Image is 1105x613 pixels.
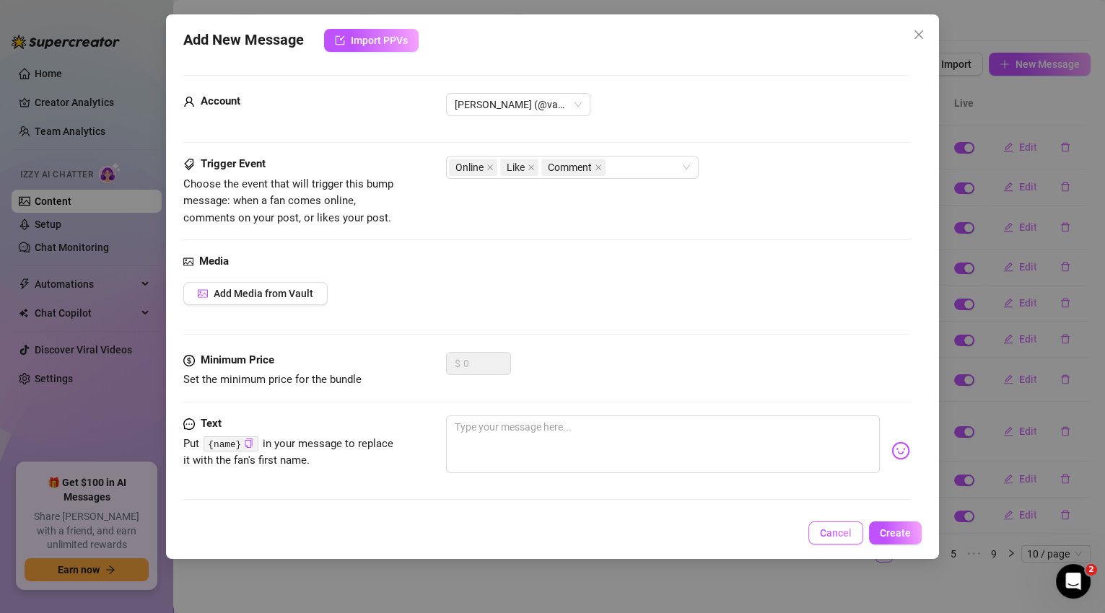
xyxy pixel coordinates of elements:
[201,94,240,107] strong: Account
[455,159,484,175] span: Online
[1086,564,1097,575] span: 2
[201,353,274,366] strong: Minimum Price
[183,352,195,369] span: dollar
[204,436,258,451] code: {name}
[449,159,497,176] span: Online
[907,29,930,40] span: Close
[541,159,606,176] span: Comment
[183,29,304,52] span: Add New Message
[528,164,535,171] span: close
[486,164,494,171] span: close
[507,159,525,175] span: Like
[199,255,229,268] strong: Media
[455,94,582,115] span: Vanessas (@vanessavippage)
[808,521,863,544] button: Cancel
[201,157,266,170] strong: Trigger Event
[183,437,394,467] span: Put in your message to replace it with the fan's first name.
[244,438,253,448] span: copy
[183,93,195,110] span: user
[820,527,852,539] span: Cancel
[869,521,922,544] button: Create
[1056,564,1091,599] iframe: Intercom live chat
[201,417,222,430] strong: Text
[324,29,419,52] button: Import PPVs
[183,415,195,433] span: message
[183,373,362,386] span: Set the minimum price for the bundle
[335,35,345,45] span: import
[880,527,911,539] span: Create
[183,177,393,224] span: Choose the event that will trigger this bump message: when a fan comes online, comments on your p...
[244,438,253,449] button: Click to Copy
[183,156,195,173] span: tags
[907,23,930,46] button: Close
[595,164,602,171] span: close
[913,29,925,40] span: close
[351,35,408,46] span: Import PPVs
[198,288,208,299] span: picture
[891,441,910,460] img: svg%3e
[500,159,538,176] span: Like
[214,288,313,299] span: Add Media from Vault
[183,282,328,305] button: Add Media from Vault
[548,159,592,175] span: Comment
[183,253,193,270] span: picture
